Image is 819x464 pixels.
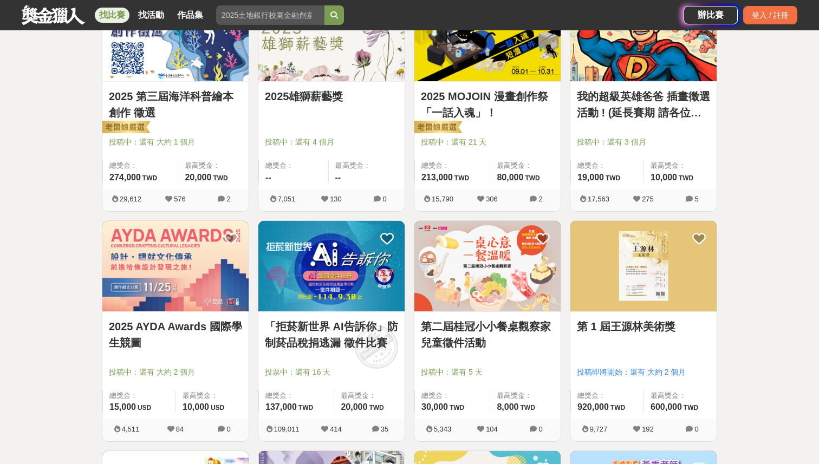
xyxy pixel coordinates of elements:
[265,367,398,378] span: 投票中：還有 16 天
[109,367,242,378] span: 投稿中：還有 大約 2 個月
[211,404,224,411] span: USD
[606,174,620,182] span: TWD
[138,404,151,411] span: USD
[538,195,542,203] span: 2
[434,425,452,433] span: 5,343
[454,174,469,182] span: TWD
[610,404,625,411] span: TWD
[341,402,367,411] span: 20,000
[185,173,211,182] span: 20,000
[414,221,561,311] img: Cover Image
[642,195,654,203] span: 275
[588,195,609,203] span: 17,563
[577,402,609,411] span: 920,000
[497,173,523,182] span: 80,000
[538,425,542,433] span: 0
[335,173,341,182] span: --
[421,173,453,182] span: 213,000
[100,120,150,135] img: 老闆娘嚴選
[421,160,483,171] span: 總獎金：
[421,318,554,351] a: 第二屆桂冠小小餐桌觀察家兒童徵件活動
[265,318,398,351] a: 「拒菸新世界 AI告訴你」防制菸品稅捐逃漏 徵件比賽
[642,425,654,433] span: 192
[694,425,698,433] span: 0
[486,195,498,203] span: 306
[525,174,539,182] span: TWD
[109,173,141,182] span: 274,000
[134,8,168,23] a: 找活動
[577,367,710,378] span: 投稿即將開始：還有 大約 2 個月
[521,404,535,411] span: TWD
[213,174,227,182] span: TWD
[577,173,604,182] span: 19,000
[577,136,710,148] span: 投稿中：還有 3 個月
[330,195,342,203] span: 130
[216,5,324,25] input: 2025土地銀行校園金融創意挑戰賽：從你出發 開啟智慧金融新頁
[183,390,242,401] span: 最高獎金：
[298,404,313,411] span: TWD
[95,8,129,23] a: 找比賽
[258,221,405,311] img: Cover Image
[173,8,207,23] a: 作品集
[226,425,230,433] span: 0
[577,160,637,171] span: 總獎金：
[570,221,717,311] img: Cover Image
[651,390,710,401] span: 最高獎金：
[382,195,386,203] span: 0
[102,221,249,311] img: Cover Image
[412,120,462,135] img: 老闆娘嚴選
[265,173,271,182] span: --
[743,6,797,24] div: 登入 / 註冊
[274,425,300,433] span: 109,011
[122,425,140,433] span: 4,511
[226,195,230,203] span: 2
[330,425,342,433] span: 414
[679,174,693,182] span: TWD
[265,136,398,148] span: 投稿中：還有 4 個月
[183,402,209,411] span: 10,000
[335,160,399,171] span: 最高獎金：
[120,195,141,203] span: 29,612
[432,195,453,203] span: 15,790
[651,402,682,411] span: 600,000
[684,404,698,411] span: TWD
[651,173,677,182] span: 10,000
[421,390,483,401] span: 總獎金：
[174,195,186,203] span: 576
[684,6,738,24] a: 辦比賽
[450,404,464,411] span: TWD
[176,425,184,433] span: 84
[694,195,698,203] span: 5
[497,390,554,401] span: 最高獎金：
[341,390,398,401] span: 最高獎金：
[109,390,169,401] span: 總獎金：
[421,88,554,121] a: 2025 MOJOIN 漫畫創作祭「一話入魂」！
[497,160,554,171] span: 最高獎金：
[577,88,710,121] a: 我的超級英雄爸爸 插畫徵選活動 ! (延長賽期 請各位踴躍參與)
[265,160,322,171] span: 總獎金：
[577,318,710,335] a: 第 1 屆王源林美術獎
[185,160,242,171] span: 最高獎金：
[421,402,448,411] span: 30,000
[265,88,398,104] a: 2025雄獅薪藝獎
[142,174,157,182] span: TWD
[421,367,554,378] span: 投稿中：還有 5 天
[577,390,637,401] span: 總獎金：
[109,160,171,171] span: 總獎金：
[590,425,608,433] span: 9,727
[265,402,297,411] span: 137,000
[486,425,498,433] span: 104
[109,402,136,411] span: 15,000
[497,402,518,411] span: 8,000
[381,425,388,433] span: 35
[265,390,327,401] span: 總獎金：
[651,160,710,171] span: 最高獎金：
[109,136,242,148] span: 投稿中：還有 大約 1 個月
[109,88,242,121] a: 2025 第三屆海洋科普繪本創作 徵選
[278,195,296,203] span: 7,051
